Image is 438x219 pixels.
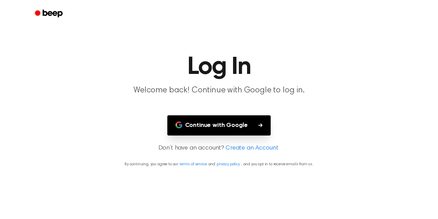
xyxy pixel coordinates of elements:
h1: Log In [44,55,394,79]
a: Beep [30,7,69,21]
p: Don’t have an account? [8,144,430,153]
p: Welcome back! Continue with Google to log in. [88,85,350,96]
a: Create an Account [226,144,278,153]
button: Continue with Google [167,115,271,136]
a: privacy policy [217,162,240,166]
a: terms of service [180,162,207,166]
p: By continuing, you agree to our and , and you opt in to receive emails from us. [8,161,430,167]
